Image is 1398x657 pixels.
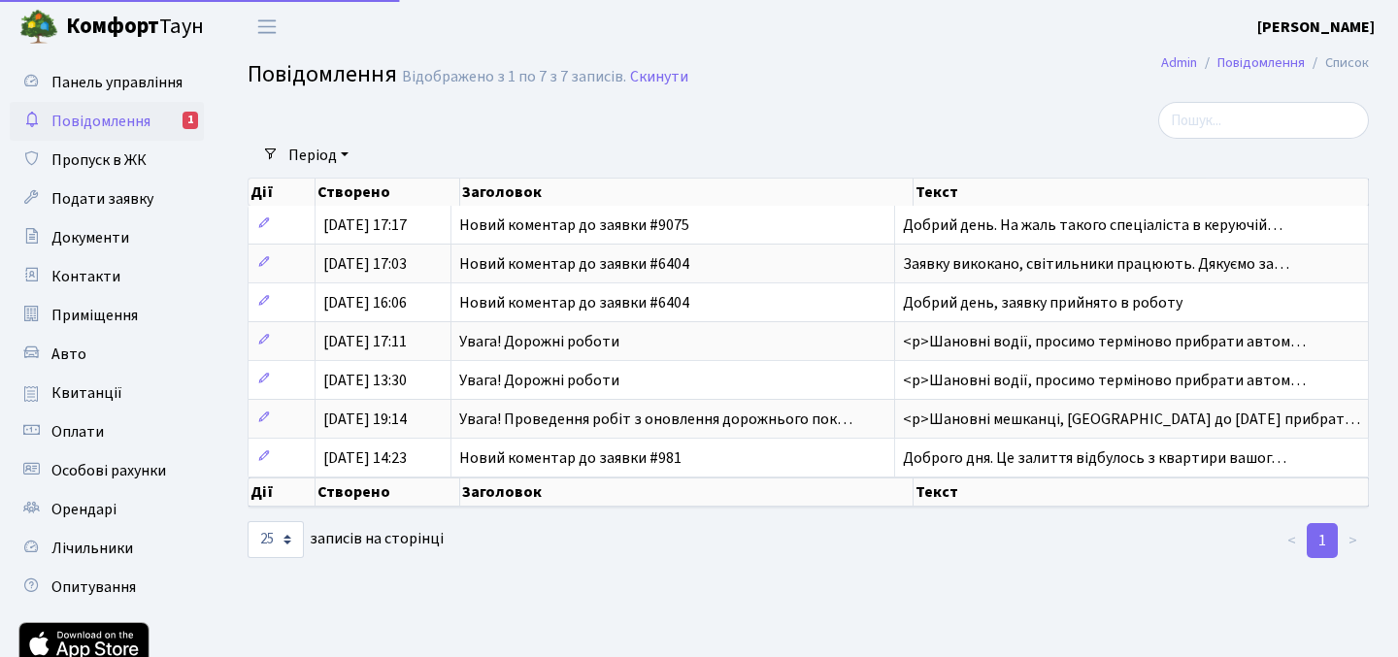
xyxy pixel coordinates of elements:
span: [DATE] 17:03 [323,253,407,275]
div: Відображено з 1 по 7 з 7 записів. [402,68,626,86]
input: Пошук... [1158,102,1369,139]
div: 1 [183,112,198,129]
img: logo.png [19,8,58,47]
span: Заявку викокано, світильники працюють. Дякуємо за… [903,253,1289,275]
a: Документи [10,218,204,257]
span: Подати заявку [51,188,153,210]
a: Авто [10,335,204,374]
th: Дії [249,179,316,206]
span: Добрий день. На жаль такого спеціаліста в керуючій… [903,214,1282,236]
span: [DATE] 16:06 [323,292,407,313]
span: <p>Шановні водії, просимо терміново прибрати автом… [903,370,1306,391]
a: [PERSON_NAME] [1257,16,1375,39]
span: Орендарі [51,499,116,520]
span: Повідомлення [248,57,397,91]
th: Текст [914,179,1369,206]
span: Увага! Дорожні роботи [459,331,619,352]
a: Admin [1161,52,1197,73]
th: Створено [316,179,460,206]
a: Пропуск в ЖК [10,141,204,180]
span: Опитування [51,576,136,598]
span: Увага! Проведення робіт з оновлення дорожнього пок… [459,409,852,430]
a: Лічильники [10,529,204,568]
a: Особові рахунки [10,451,204,490]
a: Повідомлення1 [10,102,204,141]
span: Таун [66,11,204,44]
span: Доброго дня. Це залиття відбулось з квартири вашог… [903,447,1286,469]
th: Створено [316,477,460,507]
span: Повідомлення [51,111,150,132]
a: Панель управління [10,63,204,102]
a: Подати заявку [10,180,204,218]
b: Комфорт [66,11,159,42]
a: Скинути [630,68,688,86]
span: Добрий день, заявку прийнято в роботу [903,292,1182,313]
span: Новий коментар до заявки #981 [459,447,682,469]
th: Дії [249,477,316,507]
label: записів на сторінці [248,521,444,558]
a: Контакти [10,257,204,296]
a: Орендарі [10,490,204,529]
select: записів на сторінці [248,521,304,558]
span: Особові рахунки [51,460,166,481]
a: Період [281,139,356,172]
button: Переключити навігацію [243,11,291,43]
span: Оплати [51,421,104,443]
span: Новий коментар до заявки #6404 [459,253,689,275]
th: Текст [914,477,1369,507]
span: <p>Шановні мешканці, [GEOGRAPHIC_DATA] до [DATE] прибрат… [903,409,1360,430]
span: Новий коментар до заявки #9075 [459,214,689,236]
span: <p>Шановні водії, просимо терміново прибрати автом… [903,331,1306,352]
a: Квитанції [10,374,204,412]
span: [DATE] 14:23 [323,447,407,469]
span: [DATE] 17:17 [323,214,407,236]
b: [PERSON_NAME] [1257,16,1375,38]
nav: breadcrumb [1132,43,1398,83]
span: Лічильники [51,538,133,559]
a: Оплати [10,412,204,451]
span: Авто [51,344,86,365]
a: 1 [1307,523,1338,558]
span: [DATE] 19:14 [323,409,407,430]
a: Опитування [10,568,204,607]
li: Список [1305,52,1369,74]
span: [DATE] 13:30 [323,370,407,391]
span: Увага! Дорожні роботи [459,370,619,391]
span: Панель управління [51,72,183,93]
th: Заголовок [460,179,914,206]
span: [DATE] 17:11 [323,331,407,352]
a: Повідомлення [1217,52,1305,73]
span: Контакти [51,266,120,287]
span: Пропуск в ЖК [51,149,147,171]
span: Новий коментар до заявки #6404 [459,292,689,313]
span: Квитанції [51,382,122,404]
a: Приміщення [10,296,204,335]
span: Документи [51,227,129,248]
span: Приміщення [51,305,138,326]
th: Заголовок [460,477,914,507]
